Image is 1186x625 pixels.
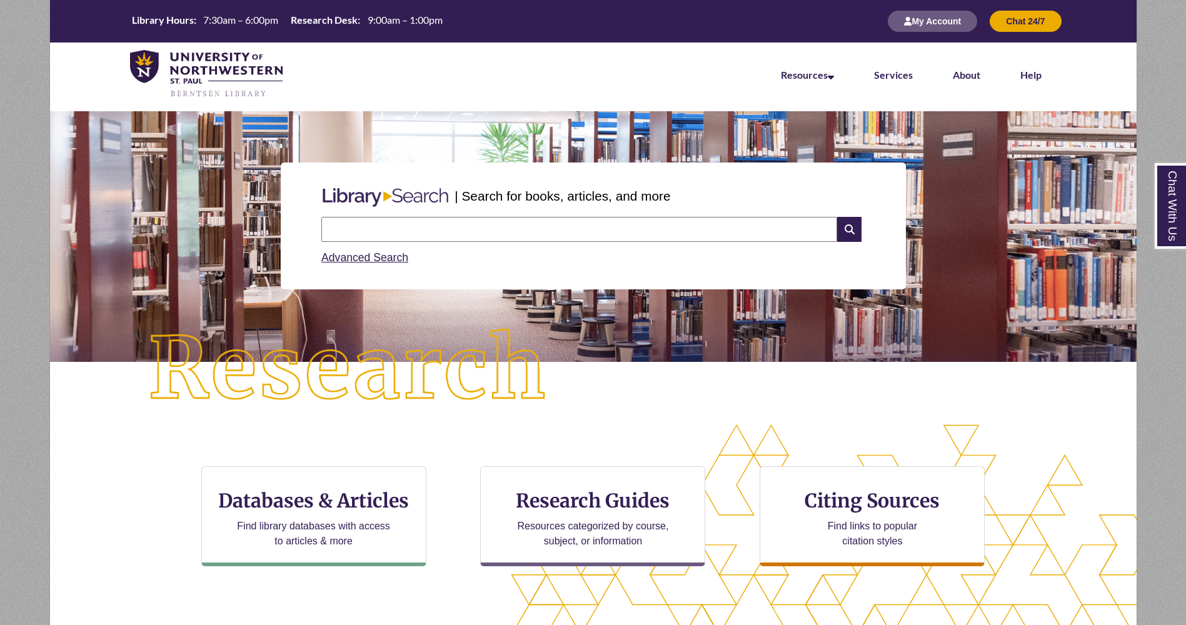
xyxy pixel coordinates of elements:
a: Citing Sources Find links to popular citation styles [760,466,985,566]
img: UNWSP Library Logo [130,50,283,99]
th: Research Desk: [286,13,362,27]
h3: Research Guides [491,489,695,512]
a: Help [1020,69,1042,81]
p: Resources categorized by course, subject, or information [511,519,675,549]
h3: Citing Sources [797,489,949,512]
p: | Search for books, articles, and more [455,186,670,206]
a: Resources [781,69,834,81]
img: Libary Search [316,183,455,212]
a: My Account [888,16,977,26]
th: Library Hours: [127,13,198,27]
a: Services [874,69,913,81]
p: Find library databases with access to articles & more [232,519,395,549]
span: 7:30am – 6:00pm [203,14,278,26]
a: Hours Today [127,13,448,30]
a: Research Guides Resources categorized by course, subject, or information [480,466,705,566]
a: Advanced Search [321,251,408,264]
h3: Databases & Articles [212,489,416,512]
a: Chat 24/7 [990,16,1061,26]
button: Chat 24/7 [990,11,1061,32]
img: Research [104,284,593,454]
p: Find links to popular citation styles [812,519,933,549]
a: Databases & Articles Find library databases with access to articles & more [201,466,426,566]
table: Hours Today [127,13,448,29]
a: About [953,69,980,81]
button: My Account [888,11,977,32]
span: 9:00am – 1:00pm [368,14,443,26]
i: Search [837,217,861,242]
